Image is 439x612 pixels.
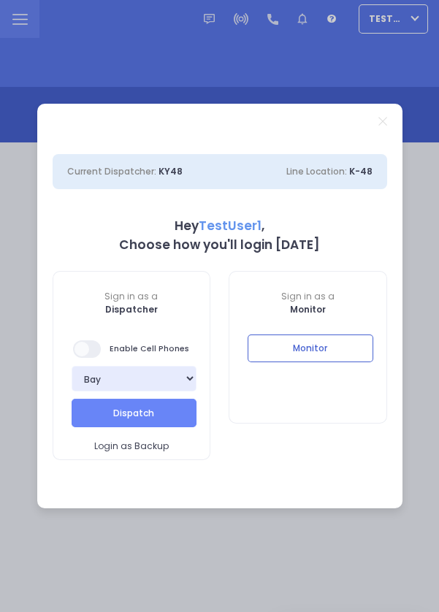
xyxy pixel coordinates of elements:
b: Choose how you'll login [DATE] [119,236,320,253]
b: Monitor [290,303,326,315]
span: K-48 [349,165,373,177]
span: Sign in as a [53,290,210,303]
span: TestUser1 [199,217,262,234]
span: Sign in as a [229,290,386,303]
a: Close [378,117,386,125]
b: Hey , [175,217,264,234]
span: Line Location: [286,165,347,177]
button: Dispatch [72,399,197,427]
span: Enable Cell Phones [73,339,189,359]
span: Login as Backup [94,440,169,453]
span: KY48 [159,165,183,177]
b: Dispatcher [105,303,158,315]
span: Current Dispatcher: [67,165,156,177]
button: Monitor [248,334,373,362]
